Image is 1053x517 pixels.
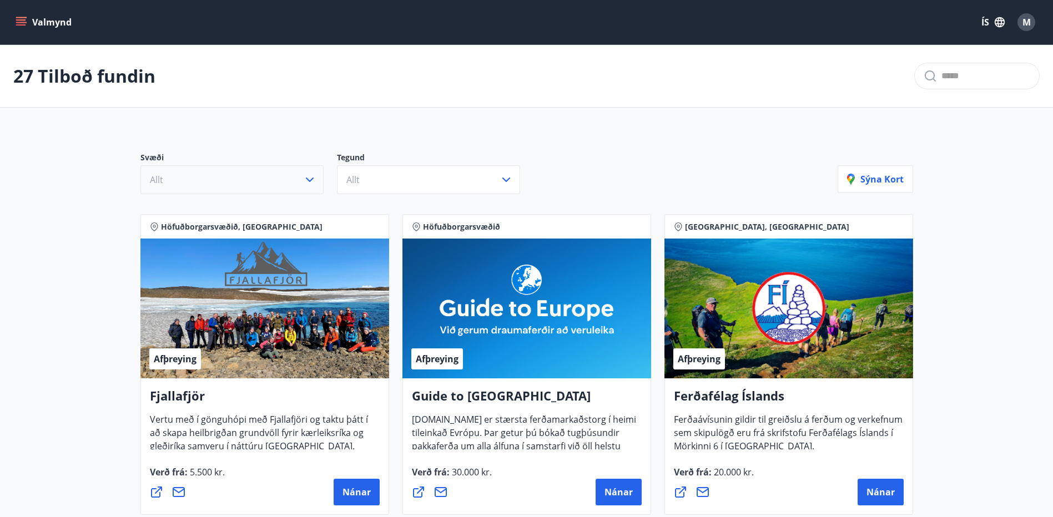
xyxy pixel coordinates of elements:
[188,466,225,478] span: 5.500 kr.
[412,387,642,413] h4: Guide to [GEOGRAPHIC_DATA]
[678,353,721,365] span: Afþreying
[674,413,903,461] span: Ferðaávísunin gildir til greiðslu á ferðum og verkefnum sem skipulögð eru frá skrifstofu Ferðafél...
[150,174,163,186] span: Allt
[346,174,360,186] span: Allt
[412,413,636,488] span: [DOMAIN_NAME] er stærsta ferðamarkaðstorg í heimi tileinkað Evrópu. Þar getur þú bókað tugþúsundi...
[604,486,633,498] span: Nánar
[847,173,904,185] p: Sýna kort
[685,221,849,232] span: [GEOGRAPHIC_DATA], [GEOGRAPHIC_DATA]
[342,486,371,498] span: Nánar
[596,479,642,505] button: Nánar
[450,466,492,478] span: 30.000 kr.
[838,165,913,193] button: Sýna kort
[416,353,459,365] span: Afþreying
[150,387,380,413] h4: Fjallafjör
[412,466,492,487] span: Verð frá :
[975,12,1011,32] button: ÍS
[140,165,324,194] button: Allt
[334,479,380,505] button: Nánar
[337,165,520,194] button: Allt
[150,466,225,487] span: Verð frá :
[161,221,323,232] span: Höfuðborgarsvæðið, [GEOGRAPHIC_DATA]
[674,466,754,487] span: Verð frá :
[674,387,904,413] h4: Ferðafélag Íslands
[150,413,368,461] span: Vertu með í gönguhópi með Fjallafjöri og taktu þátt í að skapa heilbrigðan grundvöll fyrir kærlei...
[423,221,500,232] span: Höfuðborgarsvæðið
[866,486,895,498] span: Nánar
[1013,9,1040,36] button: M
[13,64,155,88] p: 27 Tilboð fundin
[337,152,533,165] p: Tegund
[858,479,904,505] button: Nánar
[13,12,76,32] button: menu
[154,353,197,365] span: Afþreying
[140,152,337,165] p: Svæði
[1022,16,1031,28] span: M
[712,466,754,478] span: 20.000 kr.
